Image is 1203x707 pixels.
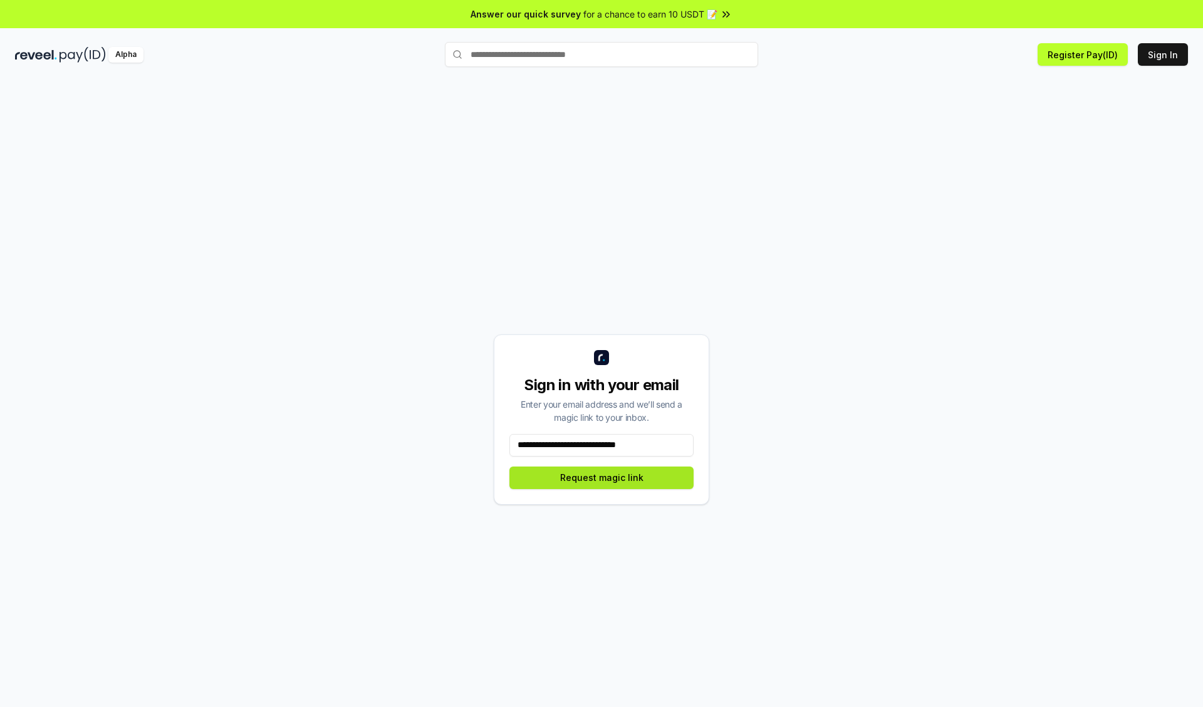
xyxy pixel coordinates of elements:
div: Alpha [108,47,143,63]
img: logo_small [594,350,609,365]
button: Sign In [1138,43,1188,66]
img: pay_id [60,47,106,63]
div: Enter your email address and we’ll send a magic link to your inbox. [509,398,694,424]
span: Answer our quick survey [471,8,581,21]
button: Register Pay(ID) [1038,43,1128,66]
button: Request magic link [509,467,694,489]
img: reveel_dark [15,47,57,63]
div: Sign in with your email [509,375,694,395]
span: for a chance to earn 10 USDT 📝 [583,8,717,21]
